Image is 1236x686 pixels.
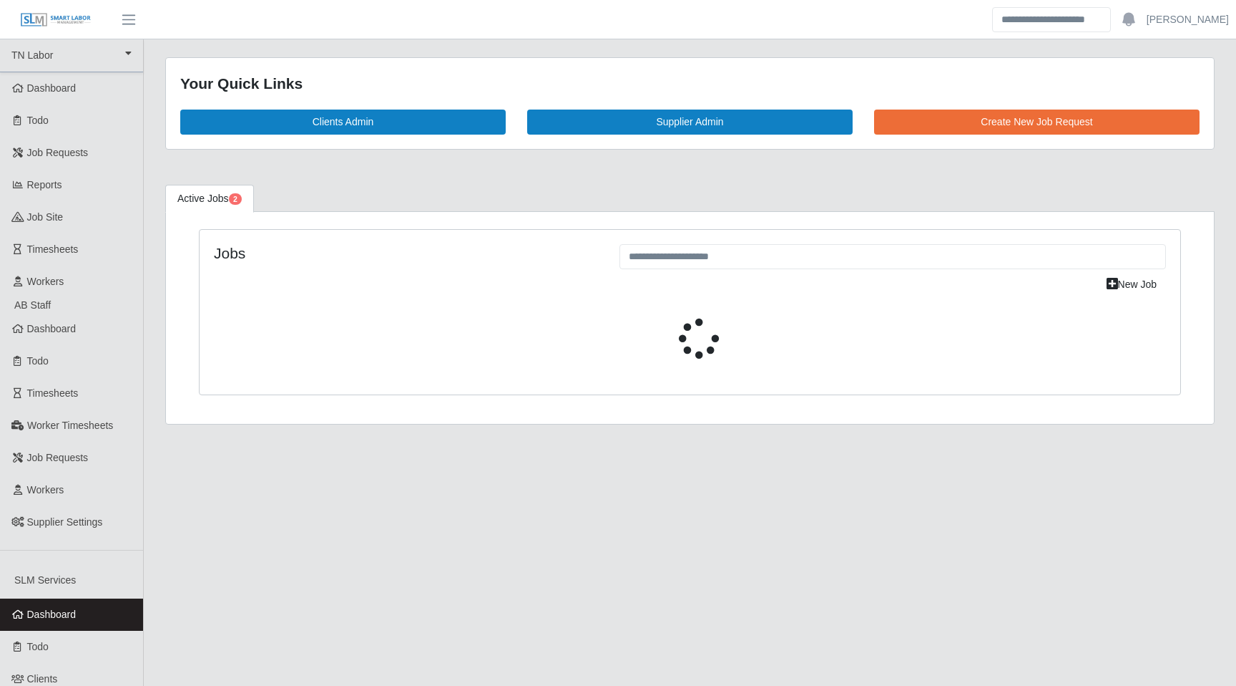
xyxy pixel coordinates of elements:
[874,110,1200,135] a: Create New Job Request
[20,12,92,28] img: SLM Logo
[1147,12,1229,27] a: [PERSON_NAME]
[27,179,62,190] span: Reports
[27,243,79,255] span: Timesheets
[27,323,77,334] span: Dashboard
[27,82,77,94] span: Dashboard
[165,185,254,213] a: Active Jobs
[27,355,49,367] span: Todo
[229,193,242,205] span: Pending Jobs
[27,420,113,431] span: Worker Timesheets
[527,110,853,135] a: Supplier Admin
[214,244,598,262] h4: Jobs
[180,72,1200,95] div: Your Quick Links
[27,609,77,620] span: Dashboard
[27,641,49,652] span: Todo
[27,115,49,126] span: Todo
[27,484,64,496] span: Workers
[27,452,89,463] span: Job Requests
[180,110,506,135] a: Clients Admin
[27,673,58,685] span: Clients
[992,7,1111,32] input: Search
[27,516,103,528] span: Supplier Settings
[27,387,79,399] span: Timesheets
[14,574,76,586] span: SLM Services
[1097,272,1166,297] a: New Job
[27,147,89,158] span: Job Requests
[27,211,64,223] span: job site
[14,299,51,311] span: AB Staff
[27,276,64,287] span: Workers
